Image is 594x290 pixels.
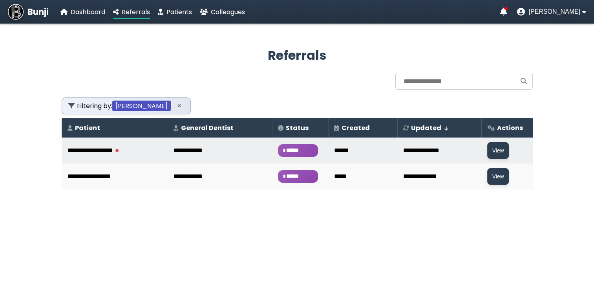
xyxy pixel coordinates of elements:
span: Referrals [122,7,150,17]
button: View [487,168,508,185]
a: Dashboard [60,7,105,17]
a: Patients [158,7,192,17]
a: Referrals [113,7,150,17]
th: Patient [62,118,168,138]
h2: Referrals [62,46,533,65]
a: Bunji [8,4,49,20]
button: × [175,101,184,110]
th: General Dentist [168,118,272,138]
span: Filtering by: [68,101,171,111]
button: View [487,142,508,159]
th: Created [328,118,397,138]
a: Colleagues [200,7,245,17]
img: Bunji Dental Referral Management [8,4,24,20]
a: Notifications [500,8,507,16]
b: [PERSON_NAME] [112,101,171,111]
span: Patients [166,7,192,17]
span: [PERSON_NAME] [528,8,580,15]
span: Bunji [27,6,49,18]
th: Status [272,118,328,138]
span: Dashboard [71,7,105,17]
th: Actions [481,118,532,138]
th: Updated [397,118,482,138]
span: Colleagues [211,7,245,17]
button: User menu [517,8,586,16]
